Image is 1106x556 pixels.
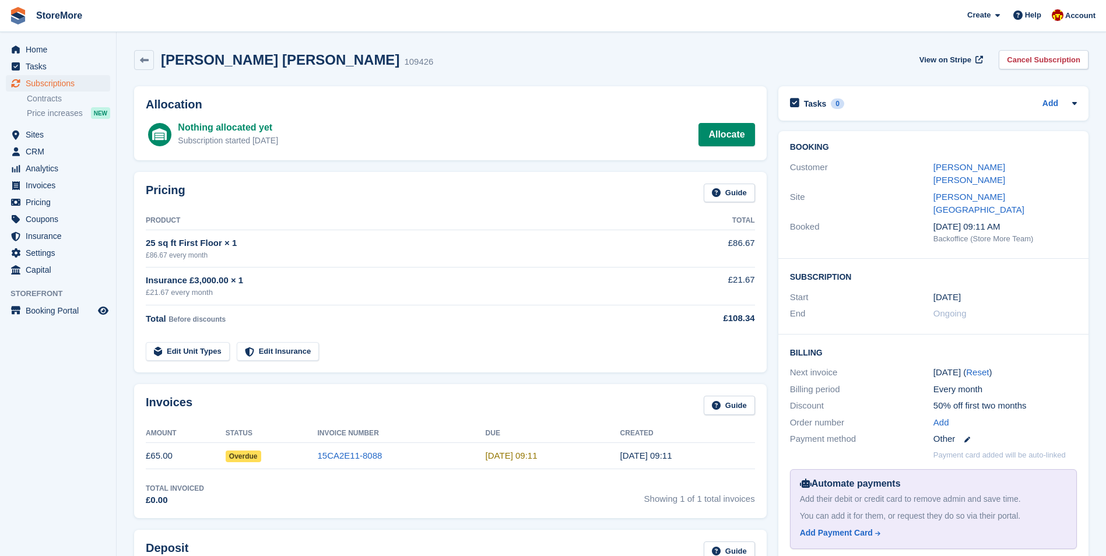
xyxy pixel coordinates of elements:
[146,314,166,323] span: Total
[800,493,1067,505] div: Add their debit or credit card to remove admin and save time.
[146,237,661,250] div: 25 sq ft First Floor × 1
[404,55,433,69] div: 109426
[933,366,1077,379] div: [DATE] ( )
[661,230,754,267] td: £86.67
[933,162,1005,185] a: [PERSON_NAME] [PERSON_NAME]
[6,194,110,210] a: menu
[790,383,933,396] div: Billing period
[26,126,96,143] span: Sites
[161,52,399,68] h2: [PERSON_NAME] [PERSON_NAME]
[178,121,278,135] div: Nothing allocated yet
[91,107,110,119] div: NEW
[966,367,989,377] a: Reset
[317,424,485,443] th: Invoice Number
[1065,10,1096,22] span: Account
[790,366,933,379] div: Next invoice
[26,58,96,75] span: Tasks
[620,424,755,443] th: Created
[26,41,96,58] span: Home
[644,483,755,507] span: Showing 1 of 1 total invoices
[933,308,967,318] span: Ongoing
[967,9,991,21] span: Create
[804,98,827,109] h2: Tasks
[146,342,230,361] a: Edit Unit Types
[146,184,185,203] h2: Pricing
[790,220,933,245] div: Booked
[933,291,961,304] time: 2025-09-22 00:00:00 UTC
[704,184,755,203] a: Guide
[26,211,96,227] span: Coupons
[146,98,755,111] h2: Allocation
[1025,9,1041,21] span: Help
[6,126,110,143] a: menu
[790,143,1077,152] h2: Booking
[790,161,933,187] div: Customer
[27,93,110,104] a: Contracts
[933,449,1066,461] p: Payment card added will be auto-linked
[1052,9,1063,21] img: Store More Team
[31,6,87,25] a: StoreMore
[26,160,96,177] span: Analytics
[146,483,204,494] div: Total Invoiced
[6,228,110,244] a: menu
[790,291,933,304] div: Start
[704,396,755,415] a: Guide
[790,416,933,430] div: Order number
[790,307,933,321] div: End
[933,220,1077,234] div: [DATE] 09:11 AM
[26,228,96,244] span: Insurance
[146,424,226,443] th: Amount
[146,396,192,415] h2: Invoices
[486,424,620,443] th: Due
[6,211,110,227] a: menu
[933,233,1077,245] div: Backoffice (Store More Team)
[790,399,933,413] div: Discount
[6,160,110,177] a: menu
[790,346,1077,358] h2: Billing
[26,245,96,261] span: Settings
[6,41,110,58] a: menu
[6,262,110,278] a: menu
[661,312,754,325] div: £108.34
[661,267,754,305] td: £21.67
[317,451,382,460] a: 15CA2E11-8088
[790,432,933,446] div: Payment method
[10,288,116,300] span: Storefront
[26,75,96,92] span: Subscriptions
[96,304,110,318] a: Preview store
[26,177,96,193] span: Invoices
[168,315,226,323] span: Before discounts
[800,527,873,539] div: Add Payment Card
[1042,97,1058,111] a: Add
[26,194,96,210] span: Pricing
[27,107,110,119] a: Price increases NEW
[26,262,96,278] span: Capital
[146,274,661,287] div: Insurance £3,000.00 × 1
[178,135,278,147] div: Subscription started [DATE]
[698,123,754,146] a: Allocate
[146,250,661,261] div: £86.67 every month
[26,143,96,160] span: CRM
[661,212,754,230] th: Total
[915,50,985,69] a: View on Stripe
[9,7,27,24] img: stora-icon-8386f47178a22dfd0bd8f6a31ec36ba5ce8667c1dd55bd0f319d3a0aa187defe.svg
[226,451,261,462] span: Overdue
[6,245,110,261] a: menu
[6,75,110,92] a: menu
[6,177,110,193] a: menu
[146,494,204,507] div: £0.00
[831,98,844,109] div: 0
[146,212,661,230] th: Product
[933,383,1077,396] div: Every month
[6,143,110,160] a: menu
[790,270,1077,282] h2: Subscription
[999,50,1089,69] a: Cancel Subscription
[6,302,110,319] a: menu
[6,58,110,75] a: menu
[620,451,672,460] time: 2025-09-22 08:11:58 UTC
[226,424,318,443] th: Status
[800,477,1067,491] div: Automate payments
[146,287,661,298] div: £21.67 every month
[933,432,1077,446] div: Other
[237,342,319,361] a: Edit Insurance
